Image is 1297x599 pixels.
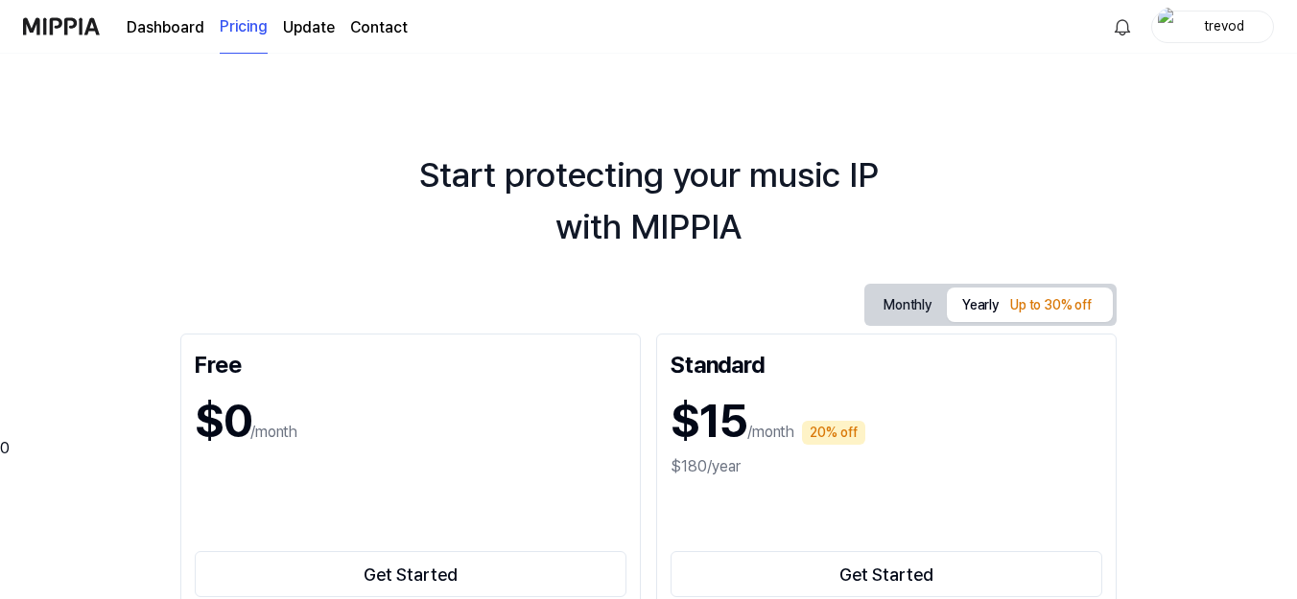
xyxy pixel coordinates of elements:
p: /month [747,421,794,444]
button: Get Started [195,551,626,597]
div: Standard [671,348,1102,379]
button: Yearly [947,288,1113,322]
div: Free [195,348,626,379]
p: /month [250,421,297,444]
div: trevod [1187,15,1262,36]
img: profile [1158,8,1181,46]
div: $180/year [671,455,1102,478]
a: Pricing [220,1,268,54]
div: 20% off [802,421,865,445]
div: Up to 30% off [1004,291,1097,320]
a: Update [283,16,335,39]
a: Contact [350,16,408,39]
img: 알림 [1111,15,1134,38]
button: profiletrevod [1151,11,1274,43]
button: Get Started [671,551,1102,597]
h1: $15 [671,386,747,455]
h1: $0 [195,386,250,455]
button: Monthly [868,288,947,323]
a: Dashboard [127,16,204,39]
